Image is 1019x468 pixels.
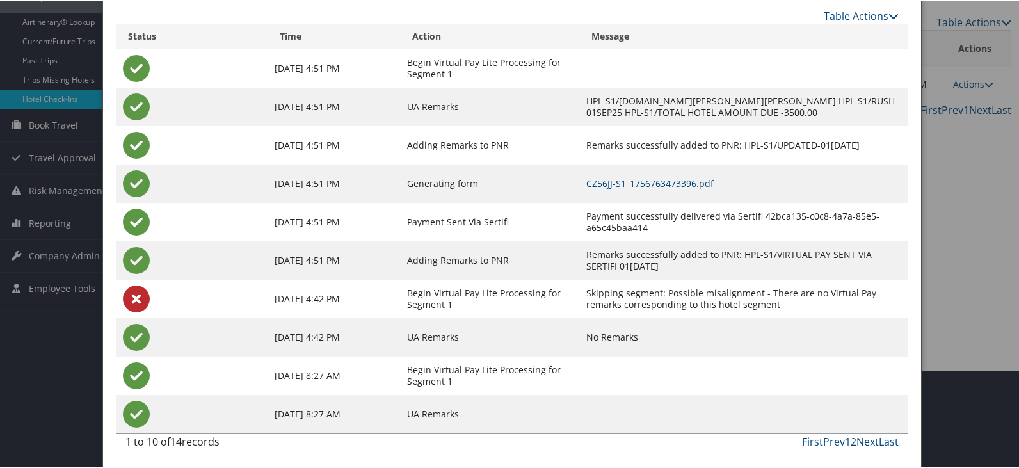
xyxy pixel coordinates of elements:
td: [DATE] 4:51 PM [268,125,401,163]
td: [DATE] 4:42 PM [268,317,401,355]
td: No Remarks [580,317,908,355]
td: UA Remarks [401,394,581,432]
th: Action: activate to sort column ascending [401,23,581,48]
td: Begin Virtual Pay Lite Processing for Segment 1 [401,355,581,394]
td: Payment Sent Via Sertifi [401,202,581,240]
td: [DATE] 4:51 PM [268,48,401,86]
a: Last [879,433,899,448]
td: [DATE] 8:27 AM [268,355,401,394]
td: Payment successfully delivered via Sertifi 42bca135-c0c8-4a7a-85e5-a65c45baa414 [580,202,908,240]
th: Message: activate to sort column ascending [580,23,908,48]
td: Adding Remarks to PNR [401,240,581,278]
td: Adding Remarks to PNR [401,125,581,163]
td: UA Remarks [401,317,581,355]
a: 2 [851,433,856,448]
td: [DATE] 4:51 PM [268,240,401,278]
td: Begin Virtual Pay Lite Processing for Segment 1 [401,278,581,317]
td: HPL-S1/[DOMAIN_NAME][PERSON_NAME][PERSON_NAME] HPL-S1/RUSH-01SEP25 HPL-S1/TOTAL HOTEL AMOUNT DUE ... [580,86,908,125]
td: Skipping segment: Possible misalignment - There are no Virtual Pay remarks corresponding to this ... [580,278,908,317]
a: CZ56JJ-S1_1756763473396.pdf [586,176,714,188]
td: Remarks successfully added to PNR: HPL-S1/VIRTUAL PAY SENT VIA SERTIFI 01[DATE] [580,240,908,278]
td: [DATE] 8:27 AM [268,394,401,432]
span: 14 [170,433,182,448]
a: Prev [823,433,845,448]
td: [DATE] 4:51 PM [268,86,401,125]
td: Begin Virtual Pay Lite Processing for Segment 1 [401,48,581,86]
a: Next [856,433,879,448]
td: [DATE] 4:42 PM [268,278,401,317]
a: First [802,433,823,448]
td: [DATE] 4:51 PM [268,202,401,240]
td: Remarks successfully added to PNR: HPL-S1/UPDATED-01[DATE] [580,125,908,163]
th: Status: activate to sort column ascending [116,23,268,48]
td: Generating form [401,163,581,202]
td: UA Remarks [401,86,581,125]
div: 1 to 10 of records [125,433,305,455]
td: [DATE] 4:51 PM [268,163,401,202]
th: Time: activate to sort column ascending [268,23,401,48]
a: 1 [845,433,851,448]
a: Table Actions [824,8,899,22]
